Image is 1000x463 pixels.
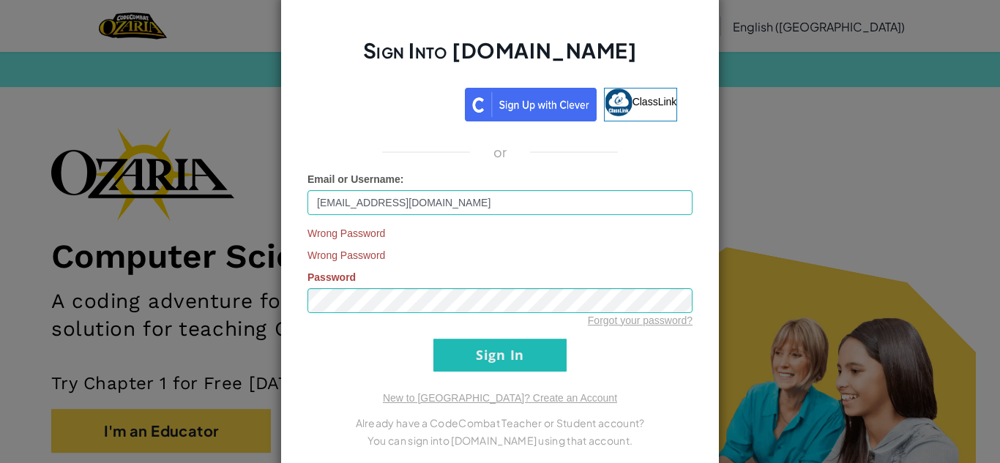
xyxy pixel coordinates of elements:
[465,88,597,121] img: clever_sso_button@2x.png
[588,315,693,326] a: Forgot your password?
[307,37,693,79] h2: Sign Into [DOMAIN_NAME]
[316,86,465,118] iframe: Sign in with Google Button
[605,89,633,116] img: classlink-logo-small.png
[383,392,617,404] a: New to [GEOGRAPHIC_DATA]? Create an Account
[307,226,693,241] span: Wrong Password
[307,432,693,449] p: You can sign into [DOMAIN_NAME] using that account.
[307,271,356,283] span: Password
[633,95,677,107] span: ClassLink
[307,173,400,185] span: Email or Username
[433,339,567,372] input: Sign In
[307,248,693,263] span: Wrong Password
[493,143,507,161] p: or
[307,414,693,432] p: Already have a CodeCombat Teacher or Student account?
[307,172,404,187] label: :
